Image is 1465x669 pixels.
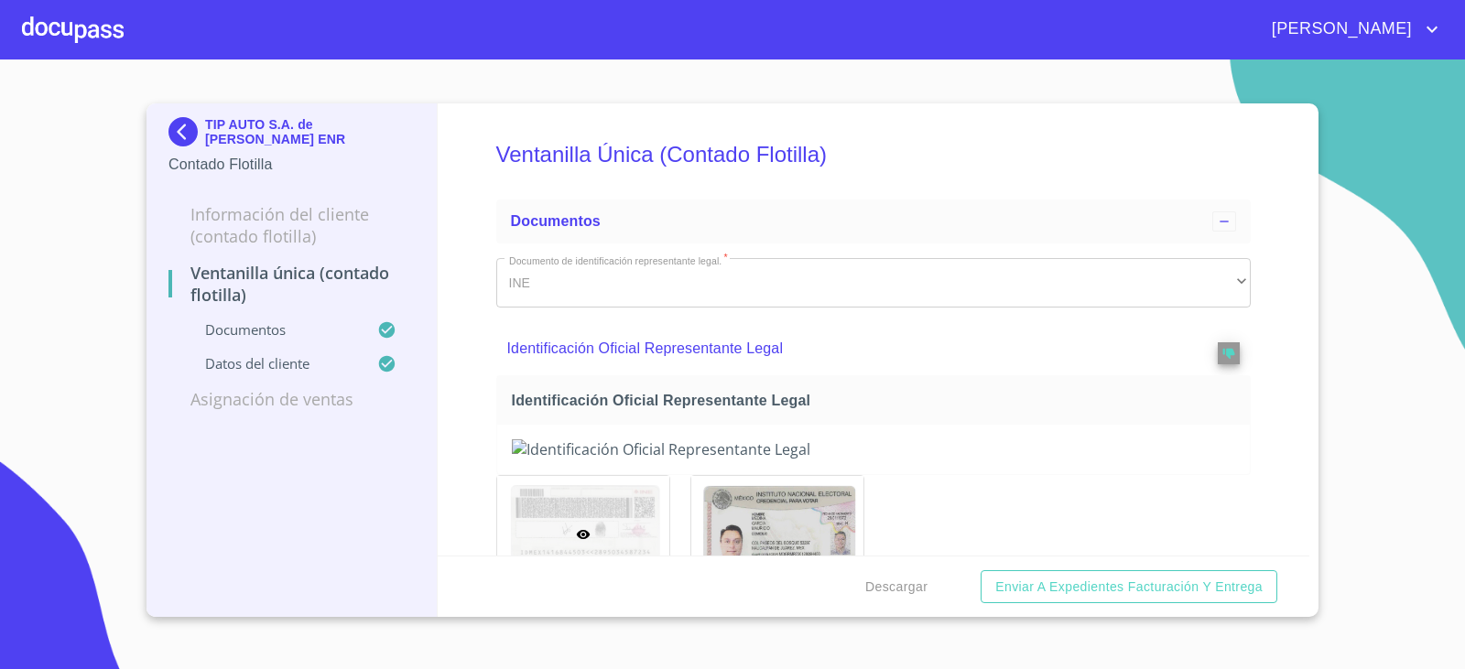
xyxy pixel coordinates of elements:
[168,354,377,372] p: Datos del cliente
[168,262,415,306] p: Ventanilla Única (Contado Flotilla)
[865,576,928,599] span: Descargar
[168,320,377,339] p: Documentos
[1258,15,1443,44] button: account of current user
[512,391,1243,410] span: Identificación Oficial Representante Legal
[858,570,935,604] button: Descargar
[512,439,1236,459] img: Identificación Oficial Representante Legal
[496,200,1252,243] div: Documentos
[691,476,863,593] img: Identificación Oficial Representante Legal
[1258,15,1421,44] span: [PERSON_NAME]
[205,117,415,146] p: TIP AUTO S.A. de [PERSON_NAME] ENR
[507,338,1167,360] p: Identificación Oficial Representante Legal
[168,117,205,146] img: Docupass spot blue
[168,154,415,176] p: Contado Flotilla
[168,203,415,247] p: Información del Cliente (Contado Flotilla)
[168,117,415,154] div: TIP AUTO S.A. de [PERSON_NAME] ENR
[496,258,1252,308] div: INE
[1218,342,1240,364] button: reject
[496,117,1252,192] h5: Ventanilla Única (Contado Flotilla)
[981,570,1277,604] button: Enviar a Expedientes Facturación y Entrega
[995,576,1263,599] span: Enviar a Expedientes Facturación y Entrega
[168,388,415,410] p: Asignación de Ventas
[511,213,601,229] span: Documentos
